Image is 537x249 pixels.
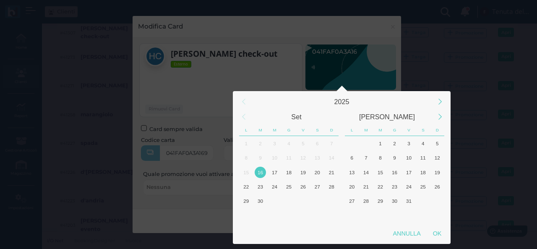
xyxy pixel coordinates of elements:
div: 25 [283,181,295,192]
div: Settembre [251,109,342,124]
div: Mercoledì, Ottobre 15 [373,165,388,179]
div: Mercoledì [373,124,388,136]
div: Lunedì, Settembre 1 [239,136,253,150]
div: 16 [389,167,400,178]
div: 28 [360,195,372,207]
span: Assistenza [25,7,55,13]
div: Sabato, Ottobre 4 [416,136,430,150]
div: Venerdì, Settembre 12 [296,151,310,165]
div: 2 [255,138,266,149]
div: Martedì, Settembre 30 [253,194,268,208]
div: Giovedì [282,124,296,136]
div: Domenica, Settembre 28 [324,179,339,194]
div: Mercoledì, Settembre 3 [268,136,282,150]
div: 21 [360,181,372,192]
div: Mercoledì, Ottobre 1 [268,194,282,208]
div: Martedì [359,124,373,136]
div: Venerdì, Settembre 19 [296,165,310,179]
div: Venerdì, Novembre 7 [401,208,416,223]
div: 19 [297,167,309,178]
div: Martedì, Ottobre 7 [359,151,373,165]
div: 11 [283,152,295,163]
div: Next Month [431,108,449,126]
div: Giovedì, Ottobre 30 [388,194,402,208]
div: 27 [346,195,357,207]
div: Lunedì, Ottobre 6 [239,208,253,223]
div: Lunedì, Ottobre 27 [345,194,359,208]
div: Venerdì, Ottobre 3 [296,194,310,208]
div: Mercoledì, Novembre 5 [373,208,388,223]
div: 25 [417,181,429,192]
div: 16 [255,167,266,178]
div: Domenica, Ottobre 5 [430,136,444,150]
div: 7 [360,152,372,163]
div: Lunedì, Settembre 8 [239,151,253,165]
div: 12 [297,152,309,163]
div: Lunedì, Settembre 29 [239,194,253,208]
div: 1 [240,138,252,149]
div: Domenica, Ottobre 26 [430,179,444,194]
div: Venerdì, Ottobre 10 [296,208,310,223]
div: 14 [326,152,337,163]
div: Venerdì, Ottobre 3 [401,136,416,150]
div: 10 [403,152,414,163]
div: 9 [255,152,266,163]
div: 15 [375,167,386,178]
div: Sabato, Ottobre 11 [310,208,324,223]
div: Previous Month [235,108,253,126]
div: 30 [389,195,400,207]
div: Venerdì, Settembre 26 [296,179,310,194]
div: Venerdì, Ottobre 17 [401,165,416,179]
div: 4 [283,138,295,149]
div: Giovedì, Ottobre 2 [388,136,402,150]
div: 20 [346,181,357,192]
div: 6 [312,138,323,149]
div: OK [427,226,448,241]
div: 18 [283,167,295,178]
div: 5 [297,138,309,149]
div: Giovedì, Novembre 6 [388,208,402,223]
div: 29 [240,195,252,207]
div: Sabato, Ottobre 18 [416,165,430,179]
div: Giovedì, Settembre 11 [282,151,296,165]
div: Venerdì, Ottobre 10 [401,151,416,165]
div: Giovedì, Ottobre 2 [282,194,296,208]
div: 3 [403,138,414,149]
div: 30 [255,195,266,207]
div: Domenica, Ottobre 5 [324,194,339,208]
div: 26 [297,181,309,192]
div: Giovedì, Settembre 25 [282,179,296,194]
div: Domenica, Novembre 9 [430,208,444,223]
div: Domenica, Settembre 21 [324,165,339,179]
div: 18 [417,167,429,178]
div: Previous Year [235,93,253,111]
div: 24 [403,181,414,192]
div: Annulla [387,226,427,241]
div: 24 [269,181,280,192]
div: 27 [312,181,323,192]
div: 3 [269,138,280,149]
div: Domenica, Novembre 2 [430,194,444,208]
div: Sabato, Settembre 27 [310,179,324,194]
div: Mercoledì, Ottobre 22 [373,179,388,194]
div: 15 [240,167,252,178]
div: Venerdì, Ottobre 31 [401,194,416,208]
div: Venerdì [296,124,310,136]
div: Sabato, Settembre 6 [310,136,324,150]
div: Giovedì, Ottobre 16 [388,165,402,179]
div: Oggi, Martedì, Settembre 16 [253,165,268,179]
div: 5 [432,138,443,149]
div: Domenica [324,124,339,136]
div: 13 [312,152,323,163]
div: Domenica, Settembre 14 [324,151,339,165]
div: 22 [240,181,252,192]
div: Martedì, Settembre 2 [253,136,268,150]
div: 4 [417,138,429,149]
div: Domenica, Ottobre 19 [430,165,444,179]
div: Domenica, Settembre 7 [324,136,339,150]
div: 22 [375,181,386,192]
div: 31 [403,195,414,207]
div: Lunedì, Ottobre 13 [345,165,359,179]
div: Domenica [430,124,444,136]
div: 21 [326,167,337,178]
